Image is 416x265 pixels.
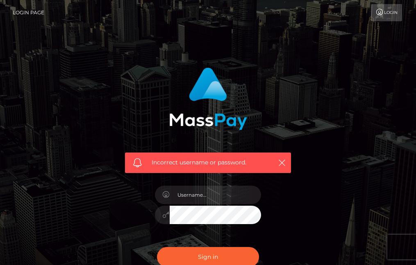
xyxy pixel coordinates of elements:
a: Login Page [13,4,44,21]
span: Incorrect username or password. [152,158,268,167]
a: Login [371,4,402,21]
input: Username... [170,186,261,204]
img: MassPay Login [169,67,247,130]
